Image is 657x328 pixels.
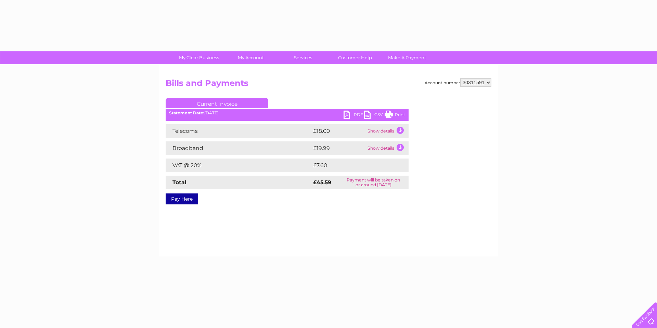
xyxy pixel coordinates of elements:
td: Broadband [166,141,311,155]
td: Payment will be taken on or around [DATE] [338,176,409,189]
td: VAT @ 20% [166,159,311,172]
a: Pay Here [166,193,198,204]
a: Print [385,111,405,121]
a: Customer Help [327,51,383,64]
a: Make A Payment [379,51,435,64]
td: £19.99 [311,141,366,155]
a: CSV [364,111,385,121]
td: Telecoms [166,124,311,138]
a: Current Invoice [166,98,268,108]
div: [DATE] [166,111,409,115]
td: Show details [366,124,409,138]
b: Statement Date: [169,110,204,115]
a: Services [275,51,331,64]
h2: Bills and Payments [166,78,491,91]
td: £7.60 [311,159,392,172]
td: £18.00 [311,124,366,138]
a: My Clear Business [171,51,227,64]
div: Account number [425,78,491,87]
a: PDF [344,111,364,121]
strong: Total [172,179,186,186]
a: My Account [223,51,279,64]
td: Show details [366,141,409,155]
strong: £45.59 [313,179,331,186]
